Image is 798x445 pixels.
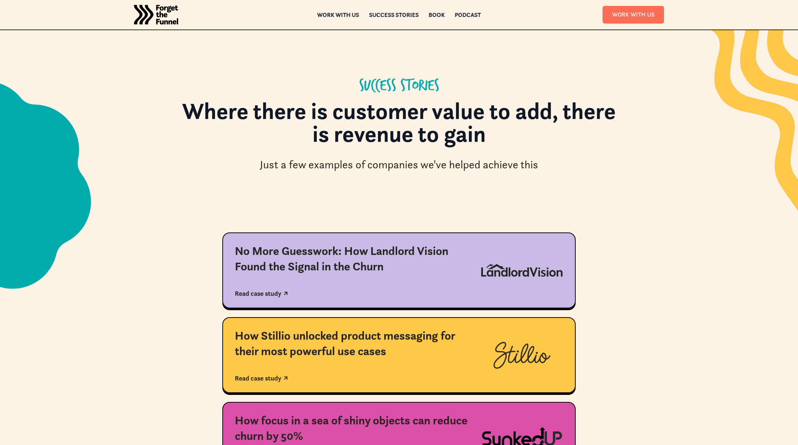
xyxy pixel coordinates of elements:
div: Just a few examples of companies we've helped achieve this [260,157,538,172]
a: Work with us [317,12,359,17]
a: Book [429,12,445,17]
div: How Stillio unlocked product messaging for their most powerful use cases [235,328,468,359]
a: No More Guesswork: How Landlord Vision Found the Signal in the ChurnRead case study [222,232,576,308]
a: Work With Us [603,6,664,23]
div: How focus in a sea of shiny objects can reduce churn by 50% [235,413,468,444]
div: No More Guesswork: How Landlord Vision Found the Signal in the Churn [235,243,468,274]
div: Success Stories [359,77,439,95]
div: Read case study [235,374,281,382]
a: How Stillio unlocked product messaging for their most powerful use casesRead case study [222,317,576,393]
a: Success Stories [369,12,419,17]
h1: Where there is customer value to add, there is revenue to gain [178,99,620,153]
a: Podcast [455,12,481,17]
div: Read case study [235,290,281,298]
